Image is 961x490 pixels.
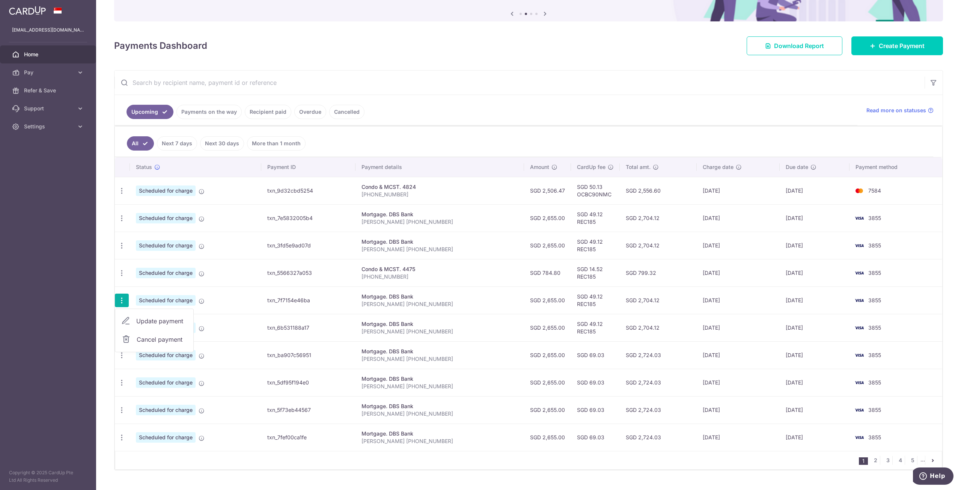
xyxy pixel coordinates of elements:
a: 3 [883,456,892,465]
a: Next 7 days [157,136,197,151]
img: CardUp [9,6,46,15]
td: SGD 2,655.00 [524,286,571,314]
td: [DATE] [697,424,780,451]
td: txn_7f7154e46ba [261,286,355,314]
img: Bank Card [852,214,867,223]
div: Mortgage. DBS Bank [362,320,518,328]
div: Mortgage. DBS Bank [362,211,518,218]
span: 3855 [868,324,881,331]
a: More than 1 month [247,136,306,151]
td: SGD 49.12 REC185 [571,232,620,259]
td: SGD 2,655.00 [524,341,571,369]
td: [DATE] [697,396,780,424]
td: [DATE] [780,341,850,369]
td: SGD 2,506.47 [524,177,571,204]
td: SGD 69.03 [571,396,620,424]
a: 2 [871,456,880,465]
td: SGD 2,724.03 [620,424,697,451]
span: Scheduled for charge [136,240,196,251]
img: Bank Card [852,433,867,442]
p: [PERSON_NAME] [PHONE_NUMBER] [362,246,518,253]
div: Condo & MCST. 4475 [362,265,518,273]
span: Charge date [703,163,734,171]
td: txn_7e5832005b4 [261,204,355,232]
span: 3855 [868,270,881,276]
td: SGD 799.32 [620,259,697,286]
span: Scheduled for charge [136,377,196,388]
td: SGD 2,704.12 [620,314,697,341]
td: SGD 2,724.03 [620,369,697,396]
span: 7584 [868,187,881,194]
span: Scheduled for charge [136,405,196,415]
td: SGD 69.03 [571,424,620,451]
a: Upcoming [127,105,173,119]
a: 4 [896,456,905,465]
td: SGD 69.03 [571,369,620,396]
a: Read more on statuses [866,107,934,114]
td: SGD 2,724.03 [620,341,697,369]
td: SGD 784.80 [524,259,571,286]
td: txn_3fd5e9ad07d [261,232,355,259]
a: Recipient paid [245,105,291,119]
td: SGD 49.12 REC185 [571,314,620,341]
span: Due date [786,163,808,171]
td: txn_5f73eb44567 [261,396,355,424]
img: Bank Card [852,186,867,195]
td: SGD 2,556.60 [620,177,697,204]
span: Settings [24,123,74,130]
td: SGD 2,655.00 [524,204,571,232]
p: [PERSON_NAME] [PHONE_NUMBER] [362,410,518,418]
a: All [127,136,154,151]
a: Cancelled [329,105,365,119]
td: [DATE] [780,204,850,232]
span: Scheduled for charge [136,185,196,196]
p: [PERSON_NAME] [PHONE_NUMBER] [362,218,518,226]
span: Refer & Save [24,87,74,94]
td: [DATE] [780,396,850,424]
div: Mortgage. DBS Bank [362,375,518,383]
span: 3855 [868,434,881,440]
span: 3855 [868,407,881,413]
span: Scheduled for charge [136,213,196,223]
td: SGD 2,655.00 [524,424,571,451]
td: SGD 14.52 REC185 [571,259,620,286]
p: [PERSON_NAME] [PHONE_NUMBER] [362,328,518,335]
span: Amount [530,163,549,171]
td: txn_7fef00ca1fe [261,424,355,451]
td: SGD 50.13 OCBC90NMC [571,177,620,204]
td: txn_5566327a053 [261,259,355,286]
td: SGD 2,704.12 [620,204,697,232]
td: txn_6b531188a17 [261,314,355,341]
span: 3855 [868,379,881,386]
li: ... [920,456,925,465]
th: Payment ID [261,157,355,177]
div: Condo & MCST. 4824 [362,183,518,191]
span: 3855 [868,242,881,249]
iframe: Opens a widget where you can find more information [913,467,953,486]
div: Mortgage. DBS Bank [362,238,518,246]
td: SGD 2,655.00 [524,314,571,341]
td: SGD 2,704.12 [620,286,697,314]
td: SGD 49.12 REC185 [571,286,620,314]
th: Payment details [355,157,524,177]
td: [DATE] [697,369,780,396]
td: [DATE] [780,424,850,451]
a: Create Payment [851,36,943,55]
img: Bank Card [852,378,867,387]
span: Scheduled for charge [136,295,196,306]
span: CardUp fee [577,163,606,171]
td: [DATE] [697,286,780,314]
a: 5 [908,456,917,465]
td: txn_5df95f194e0 [261,369,355,396]
td: [DATE] [697,341,780,369]
td: [DATE] [697,314,780,341]
img: Bank Card [852,241,867,250]
p: [PERSON_NAME] [PHONE_NUMBER] [362,355,518,363]
a: Download Report [747,36,842,55]
nav: pager [859,451,942,469]
td: SGD 2,724.03 [620,396,697,424]
td: SGD 2,704.12 [620,232,697,259]
span: Download Report [774,41,824,50]
div: Mortgage. DBS Bank [362,430,518,437]
span: Total amt. [626,163,651,171]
